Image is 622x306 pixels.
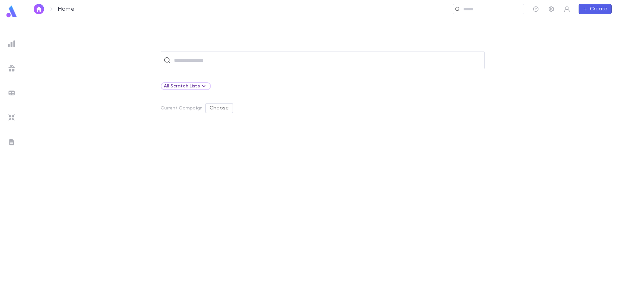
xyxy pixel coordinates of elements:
img: home_white.a664292cf8c1dea59945f0da9f25487c.svg [35,6,43,12]
div: All Scratch Lists [164,82,208,90]
img: imports_grey.530a8a0e642e233f2baf0ef88e8c9fcb.svg [8,114,16,121]
button: Choose [205,103,233,113]
p: Home [58,6,75,13]
img: reports_grey.c525e4749d1bce6a11f5fe2a8de1b229.svg [8,40,16,48]
div: All Scratch Lists [161,82,211,90]
img: campaigns_grey.99e729a5f7ee94e3726e6486bddda8f1.svg [8,64,16,72]
button: Create [579,4,612,14]
p: Current Campaign [161,106,202,111]
img: logo [5,5,18,18]
img: letters_grey.7941b92b52307dd3b8a917253454ce1c.svg [8,138,16,146]
img: batches_grey.339ca447c9d9533ef1741baa751efc33.svg [8,89,16,97]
